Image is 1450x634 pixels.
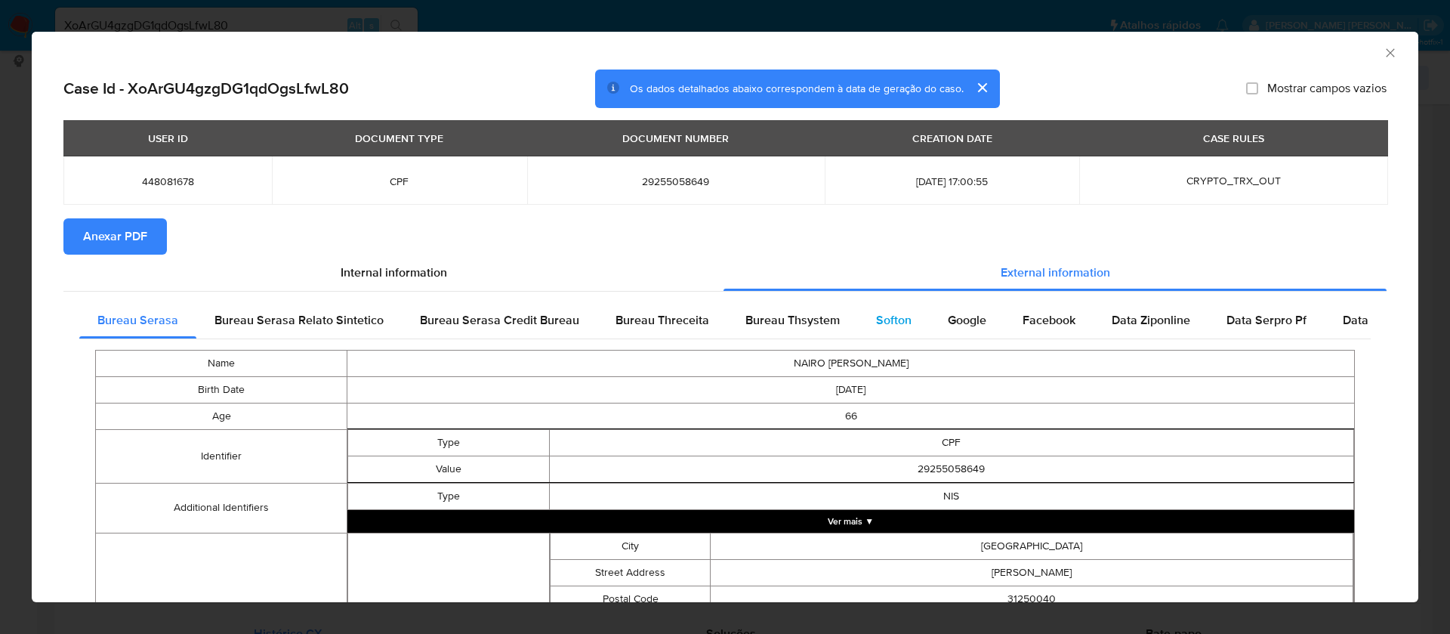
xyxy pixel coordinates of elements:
[711,559,1353,586] td: [PERSON_NAME]
[1186,173,1281,188] span: CRYPTO_TRX_OUT
[549,483,1353,509] td: NIS
[1383,45,1396,59] button: Fechar a janela
[1023,311,1075,329] span: Facebook
[876,311,912,329] span: Softon
[711,533,1353,559] td: [GEOGRAPHIC_DATA]
[964,70,1000,106] button: cerrar
[948,311,986,329] span: Google
[613,125,738,151] div: DOCUMENT NUMBER
[290,175,509,188] span: CPF
[214,311,384,329] span: Bureau Serasa Relato Sintetico
[96,376,347,403] td: Birth Date
[97,311,178,329] span: Bureau Serasa
[139,125,197,151] div: USER ID
[348,483,549,509] td: Type
[96,483,347,533] td: Additional Identifiers
[63,255,1387,291] div: Detailed info
[615,311,709,329] span: Bureau Threceita
[1001,264,1110,281] span: External information
[1226,311,1307,329] span: Data Serpro Pf
[1112,311,1190,329] span: Data Ziponline
[843,175,1062,188] span: [DATE] 17:00:55
[420,311,579,329] span: Bureau Serasa Credit Bureau
[630,81,964,96] span: Os dados detalhados abaixo correspondem à data de geração do caso.
[32,32,1418,602] div: closure-recommendation-modal
[745,311,840,329] span: Bureau Thsystem
[348,456,549,482] td: Value
[711,586,1353,612] td: 31250040
[549,456,1353,482] td: 29255058649
[347,403,1355,429] td: 66
[79,302,1371,339] div: Detailed external info
[1246,82,1258,94] input: Mostrar campos vazios
[550,533,711,559] td: City
[545,175,807,188] span: 29255058649
[63,218,167,255] button: Anexar PDF
[550,559,711,586] td: Street Address
[1267,81,1387,96] span: Mostrar campos vazios
[347,510,1354,533] button: Expand array
[348,429,549,456] td: Type
[96,350,347,376] td: Name
[549,429,1353,456] td: CPF
[1343,311,1422,329] span: Data Serpro Pj
[346,125,452,151] div: DOCUMENT TYPE
[903,125,1001,151] div: CREATION DATE
[1194,125,1273,151] div: CASE RULES
[550,586,711,612] td: Postal Code
[347,376,1355,403] td: [DATE]
[96,429,347,483] td: Identifier
[347,350,1355,376] td: NAIRO [PERSON_NAME]
[341,264,447,281] span: Internal information
[83,220,147,253] span: Anexar PDF
[96,403,347,429] td: Age
[63,79,349,98] h2: Case Id - XoArGU4gzgDG1qdOgsLfwL80
[82,175,254,188] span: 448081678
